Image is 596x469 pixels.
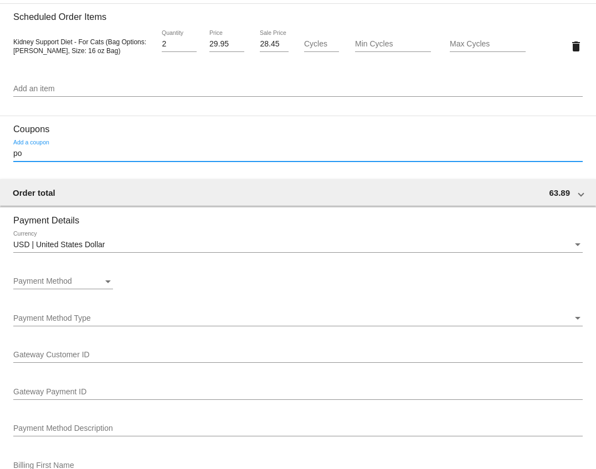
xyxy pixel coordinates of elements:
[549,188,570,197] span: 63.89
[13,85,583,93] input: Add an item
[13,188,55,197] span: Order total
[450,40,526,49] input: Max Cycles
[569,40,583,53] mat-icon: delete
[162,40,197,49] input: Quantity
[355,40,431,49] input: Min Cycles
[13,351,583,359] input: Gateway Customer ID
[13,241,583,249] mat-select: Currency
[13,314,91,322] span: Payment Method Type
[13,424,583,433] input: Payment Method Description
[13,277,72,285] span: Payment Method
[13,207,583,226] h3: Payment Details
[13,388,583,397] input: Gateway Payment ID
[13,38,146,55] span: Kidney Support Diet - For Cats (Bag Options: [PERSON_NAME], Size: 16 oz Bag)
[260,40,288,49] input: Sale Price
[13,116,583,134] h3: Coupons
[209,40,244,49] input: Price
[13,277,113,286] mat-select: Payment Method
[304,40,339,49] input: Cycles
[13,3,583,22] h3: Scheduled Order Items
[13,149,583,158] input: Add a coupon
[13,240,105,249] span: USD | United States Dollar
[13,314,583,323] mat-select: Payment Method Type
